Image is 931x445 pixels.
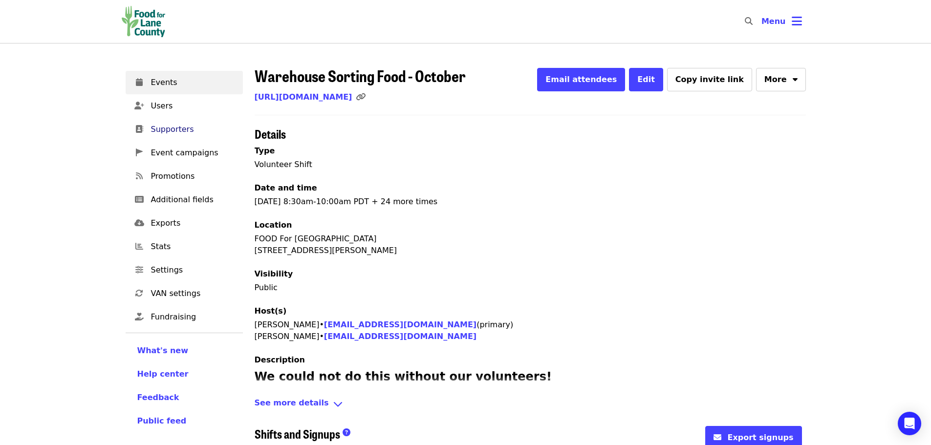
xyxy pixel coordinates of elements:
button: Feedback [137,392,179,403]
div: See more detailsangle-down icon [255,397,806,411]
i: sliders-h icon [135,265,143,275]
a: Help center [137,368,231,380]
span: Copy invite link [675,75,744,84]
img: FOOD For Lane County - Home [122,6,166,37]
i: hand-holding-heart icon [135,312,144,321]
span: Email attendees [545,75,617,84]
i: sort-down icon [793,73,798,83]
i: user-plus icon [134,101,144,110]
div: Open Intercom Messenger [898,412,921,435]
p: Public [255,282,806,294]
i: address-book icon [135,125,143,134]
span: Event campaigns [151,147,235,159]
span: Supporters [151,124,235,135]
a: Promotions [126,165,243,188]
span: Shifts and Signups [255,425,340,442]
span: Visibility [255,269,293,278]
i: list-alt icon [135,195,144,204]
span: Click to copy link! [356,92,371,102]
i: pennant icon [136,148,143,157]
input: Search [758,10,766,33]
a: Public feed [137,415,231,427]
span: Settings [151,264,235,276]
i: link icon [356,92,366,102]
i: rss icon [136,171,143,181]
span: What's new [137,346,189,355]
a: Event campaigns [126,141,243,165]
a: Exports [126,212,243,235]
span: Type [255,146,275,155]
i: question-circle icon [343,428,350,437]
span: [PERSON_NAME] • (primary) [PERSON_NAME] • [255,320,514,341]
span: Date and time [255,183,317,192]
span: Warehouse Sorting Food - October [255,64,466,87]
a: Settings [126,258,243,282]
div: [STREET_ADDRESS][PERSON_NAME] [255,245,806,256]
i: envelope icon [714,433,721,442]
span: Additional fields [151,194,235,206]
span: Stats [151,241,235,253]
a: VAN settings [126,282,243,305]
button: Edit [629,68,663,91]
span: Help center [137,369,189,379]
span: Events [151,77,235,88]
a: Events [126,71,243,94]
button: Copy invite link [667,68,752,91]
a: What's new [137,345,231,357]
span: Exports [151,217,235,229]
span: Details [255,125,286,142]
span: Fundraising [151,311,235,323]
span: Description [255,355,305,364]
i: cloud-download icon [134,218,144,228]
div: [DATE] 8:30am-10:00am PDT + 24 more times [255,145,806,389]
span: See more details [255,397,329,411]
a: Stats [126,235,243,258]
span: Menu [761,17,786,26]
i: angle-down icon [333,397,343,411]
a: Users [126,94,243,118]
button: More [756,68,806,91]
span: Edit [637,75,655,84]
button: Email attendees [537,68,625,91]
i: bars icon [792,14,802,28]
a: [EMAIL_ADDRESS][DOMAIN_NAME] [324,332,476,341]
div: FOOD For [GEOGRAPHIC_DATA] [255,233,806,245]
a: [URL][DOMAIN_NAME] [255,92,352,102]
span: Users [151,100,235,112]
i: sync icon [135,289,143,298]
i: calendar icon [136,78,143,87]
a: Fundraising [126,305,243,329]
span: Location [255,220,292,230]
span: Volunteer Shift [255,160,312,169]
h2: We could not do this without our volunteers! [255,368,597,385]
a: [EMAIL_ADDRESS][DOMAIN_NAME] [324,320,476,329]
span: Public feed [137,416,187,425]
span: More [764,74,787,85]
span: Host(s) [255,306,287,316]
span: Promotions [151,170,235,182]
a: Supporters [126,118,243,141]
span: VAN settings [151,288,235,299]
a: Additional fields [126,188,243,212]
i: search icon [745,17,753,26]
button: Toggle account menu [754,10,810,33]
i: chart-bar icon [135,242,143,251]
